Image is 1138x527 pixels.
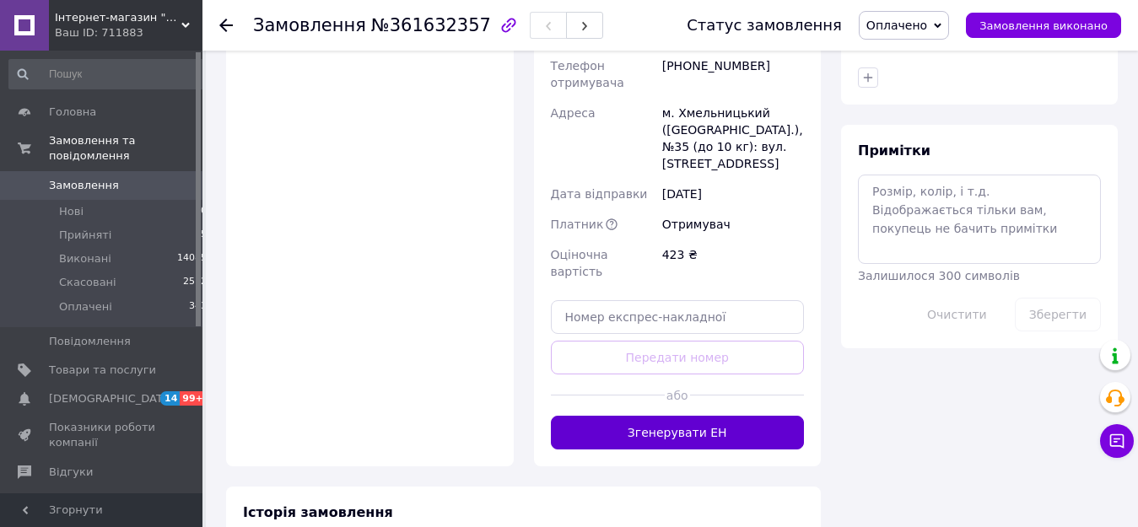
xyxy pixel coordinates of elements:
[858,5,1098,52] span: Особисті нотатки, які бачите лише ви. З їх допомогою можна фільтрувати замовлення
[49,363,156,378] span: Товари та послуги
[201,204,207,219] span: 0
[160,391,180,406] span: 14
[49,391,174,406] span: [DEMOGRAPHIC_DATA]
[659,239,807,287] div: 423 ₴
[551,106,596,120] span: Адреса
[551,416,805,449] button: Згенерувати ЕН
[551,59,624,89] span: Телефон отримувача
[49,133,202,164] span: Замовлення та повідомлення
[659,209,807,239] div: Отримувач
[189,299,207,315] span: 343
[177,251,207,266] span: 14085
[49,465,93,480] span: Відгуки
[59,299,112,315] span: Оплачені
[551,300,805,334] input: Номер експрес-накладної
[49,105,96,120] span: Головна
[201,228,207,243] span: 5
[59,275,116,290] span: Скасовані
[866,19,927,32] span: Оплачено
[858,269,1020,282] span: Залишилося 300 символів
[659,179,807,209] div: [DATE]
[551,218,604,231] span: Платник
[1100,424,1134,458] button: Чат з покупцем
[8,59,208,89] input: Пошук
[966,13,1121,38] button: Замовлення виконано
[687,17,842,34] div: Статус замовлення
[659,51,807,98] div: [PHONE_NUMBER]
[979,19,1108,32] span: Замовлення виконано
[49,334,131,349] span: Повідомлення
[55,10,181,25] span: Інтернет-магазин "Фітоаптека Світ здоров'я"
[659,98,807,179] div: м. Хмельницький ([GEOGRAPHIC_DATA].), №35 (до 10 кг): вул. [STREET_ADDRESS]
[665,387,690,404] span: або
[180,391,208,406] span: 99+
[243,504,393,520] span: Історія замовлення
[858,143,930,159] span: Примітки
[551,248,608,278] span: Оціночна вартість
[49,178,119,193] span: Замовлення
[55,25,202,40] div: Ваш ID: 711883
[49,420,156,450] span: Показники роботи компанії
[551,187,648,201] span: Дата відправки
[219,17,233,34] div: Повернутися назад
[371,15,491,35] span: №361632357
[183,275,207,290] span: 2512
[253,15,366,35] span: Замовлення
[59,228,111,243] span: Прийняті
[59,251,111,266] span: Виконані
[59,204,84,219] span: Нові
